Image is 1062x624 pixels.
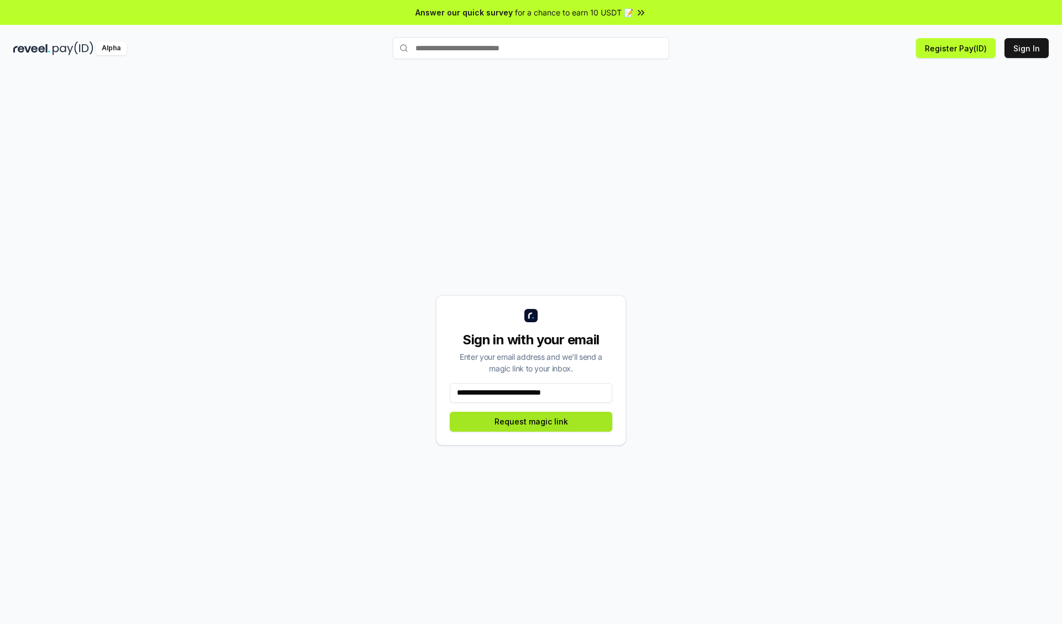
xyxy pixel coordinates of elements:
img: pay_id [53,41,93,55]
button: Register Pay(ID) [916,38,996,58]
div: Sign in with your email [450,331,612,349]
button: Request magic link [450,412,612,432]
div: Alpha [96,41,127,55]
div: Enter your email address and we’ll send a magic link to your inbox. [450,351,612,374]
span: Answer our quick survey [415,7,513,18]
img: reveel_dark [13,41,50,55]
button: Sign In [1004,38,1049,58]
span: for a chance to earn 10 USDT 📝 [515,7,633,18]
img: logo_small [524,309,538,322]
